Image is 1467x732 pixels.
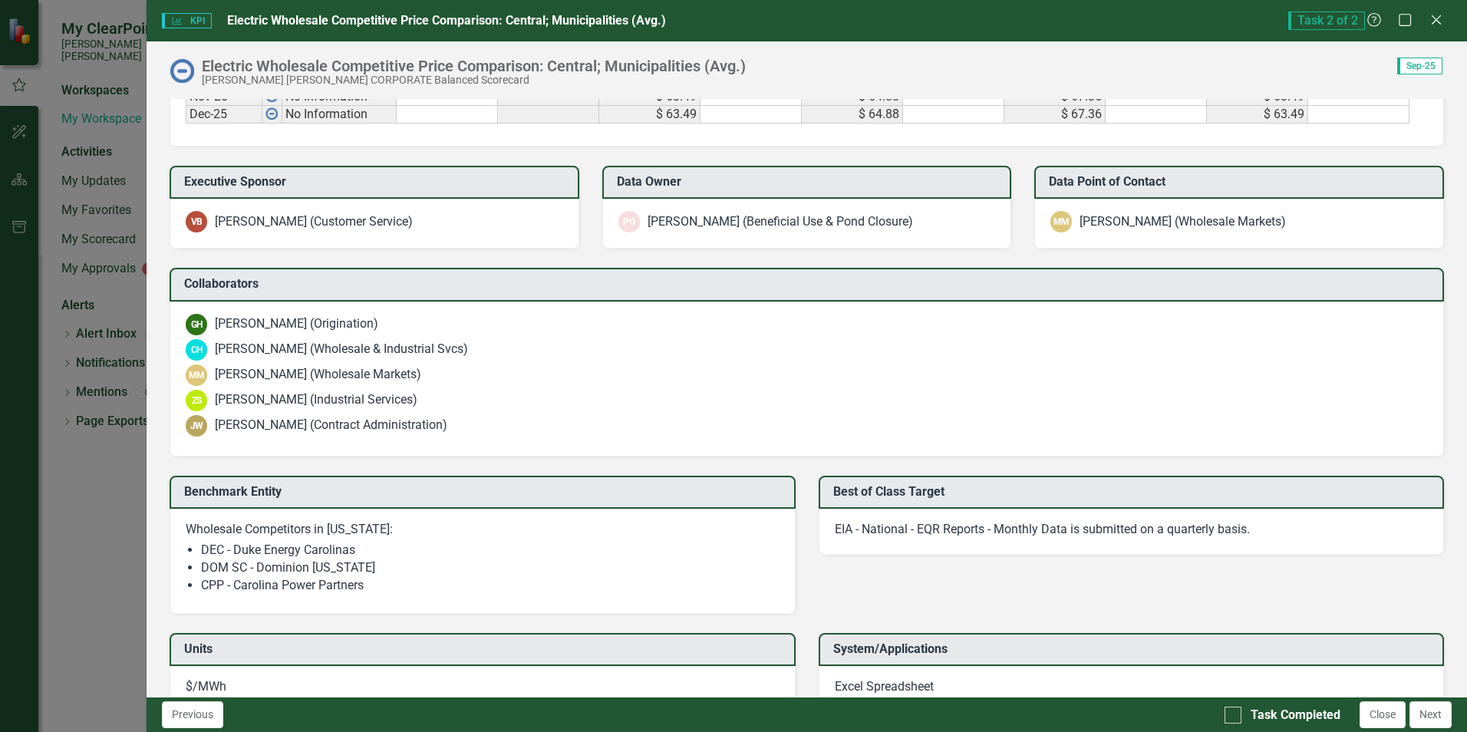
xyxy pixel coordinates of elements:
[265,107,278,120] img: wPkqUstsMhMTgAAAABJRU5ErkJggg==
[186,415,207,437] div: JW
[162,701,223,728] button: Previous
[599,106,701,124] td: $ 63.49
[833,642,1435,656] h3: System/Applications
[227,13,666,28] span: Electric Wholesale Competitive Price Comparison: Central; Municipalities (Avg.)
[201,559,779,577] li: DOM SC - Dominion [US_STATE]
[186,314,207,335] div: GH
[186,679,226,694] span: $/MWh
[186,521,779,539] p: Wholesale Competitors in [US_STATE]:
[184,175,570,189] h3: Executive Sponsor
[618,211,640,232] div: PO
[170,58,194,83] img: No Information
[1288,12,1365,30] span: Task 2 of 2
[835,678,1428,696] div: Excel Spreadsheet
[833,485,1435,499] h3: Best of Class Target
[186,106,262,124] td: Dec-25
[215,341,468,358] div: [PERSON_NAME] (Wholesale & Industrial Svcs)
[802,106,903,124] td: $ 64.88
[215,417,447,434] div: [PERSON_NAME] (Contract Administration)
[215,213,413,231] div: [PERSON_NAME] (Customer Service)
[201,542,779,559] li: DEC - Duke Energy Carolinas
[184,277,1435,291] h3: Collaborators
[186,211,207,232] div: VB
[201,577,779,595] li: CPP - Carolina Power Partners
[1004,106,1106,124] td: $ 67.36
[186,339,207,361] div: CH
[1397,58,1442,74] span: Sep-25
[1360,701,1406,728] button: Close
[1049,175,1435,189] h3: Data Point of Contact
[215,315,378,333] div: [PERSON_NAME] (Origination)
[1409,701,1452,728] button: Next
[184,485,786,499] h3: Benchmark Entity
[186,390,207,411] div: ZS
[184,642,786,656] h3: Units
[1207,106,1308,124] td: $ 63.49
[202,74,746,86] div: [PERSON_NAME] [PERSON_NAME] CORPORATE Balanced Scorecard
[1050,211,1072,232] div: MM
[202,58,746,74] div: Electric Wholesale Competitive Price Comparison: Central; Municipalities (Avg.)
[1251,707,1340,724] div: Task Completed
[215,366,421,384] div: [PERSON_NAME] (Wholesale Markets)
[186,364,207,386] div: MM
[215,391,417,409] div: [PERSON_NAME] (Industrial Services)
[835,521,1428,539] p: EIA - National - EQR Reports - Monthly Data is submitted on a quarterly basis.
[648,213,913,231] div: [PERSON_NAME] (Beneficial Use & Pond Closure)
[282,106,397,124] td: No Information
[617,175,1003,189] h3: Data Owner
[1080,213,1286,231] div: [PERSON_NAME] (Wholesale Markets)
[162,13,211,28] span: KPI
